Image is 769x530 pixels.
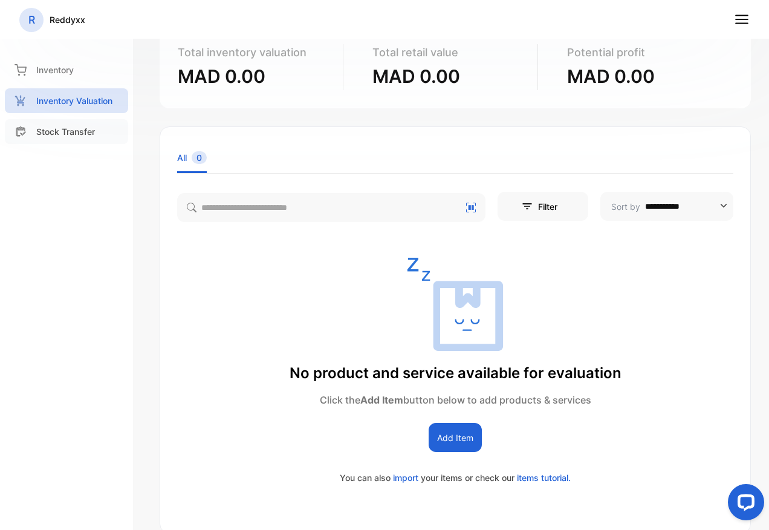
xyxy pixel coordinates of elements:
[36,64,74,76] p: Inventory
[50,13,85,26] p: Reddyxx
[429,423,482,452] button: Add Item
[178,44,333,61] p: Total inventory valuation
[160,362,750,384] p: No product and service available for evaluation
[567,44,723,61] p: Potential profit
[360,394,403,406] span: Add Item
[36,94,112,107] p: Inventory Valuation
[36,125,95,138] p: Stock Transfer
[600,192,733,221] button: Sort by
[611,200,640,213] p: Sort by
[178,65,265,87] span: MAD 0.00
[372,65,460,87] span: MAD 0.00
[28,12,35,28] p: R
[393,473,418,483] span: import
[5,57,128,82] a: Inventory
[372,44,528,61] p: Total retail value
[5,88,128,113] a: Inventory Valuation
[259,393,652,407] p: Click the button below to add products & services
[718,479,769,530] iframe: LiveChat chat widget
[517,473,571,483] span: items tutorial.
[192,151,207,164] span: 0
[177,142,207,173] li: All
[160,471,750,484] p: You can also your items or check our
[5,119,128,144] a: Stock Transfer
[407,256,504,353] img: empty state
[567,65,655,87] span: MAD 0.00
